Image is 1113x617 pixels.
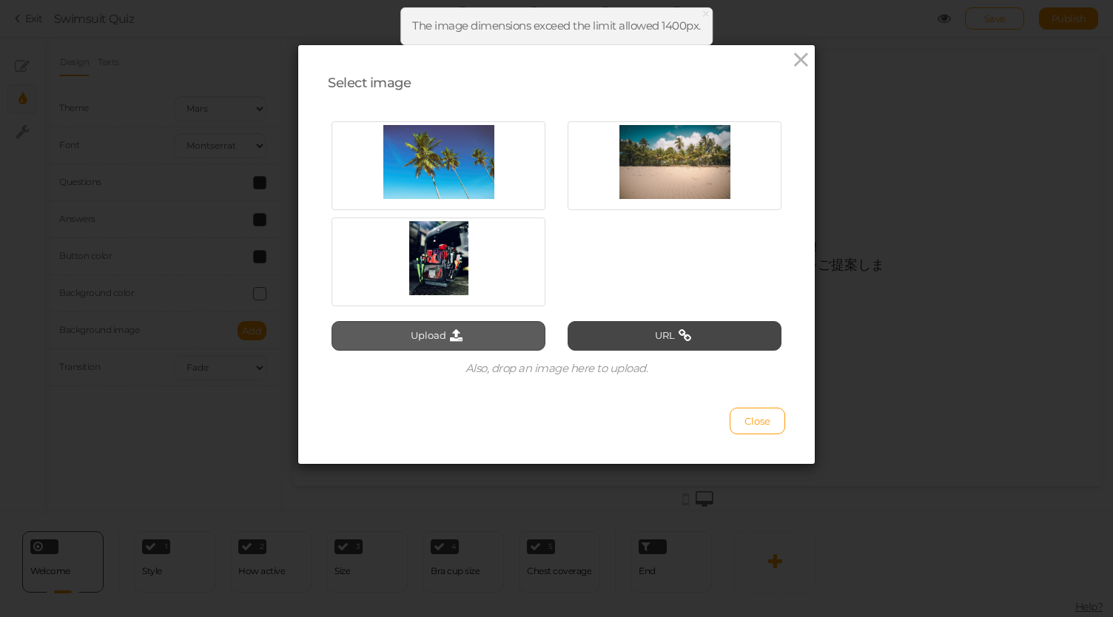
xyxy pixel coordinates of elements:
[412,18,701,33] span: The image dimensions exceed the limit allowed 1400px.
[701,3,711,24] span: ×
[206,186,602,240] div: あなたに最適なVETO PRO PACを診断！ 職種・用途・好みに合わせて、ピッタリのバッグをご提案します。
[332,321,545,351] button: Upload
[744,415,770,427] span: Close
[328,75,411,91] span: Select image
[388,263,420,275] strong: START
[465,361,648,375] span: Also, drop an image here to upload.
[290,150,518,172] strong: FIND YOUR PERFECT FIT
[730,408,785,434] button: Close
[568,321,781,351] button: URL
